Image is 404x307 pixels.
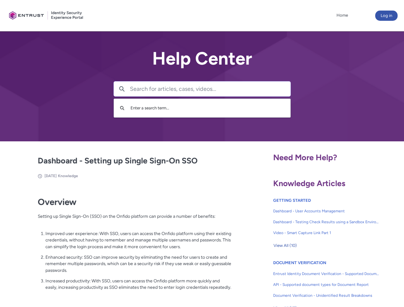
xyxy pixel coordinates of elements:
span: Dashboard - Testing Check Results using a Sandbox Environment [273,219,379,225]
a: Video - Smart Capture Link Part 1 [273,227,379,238]
strong: Overview [38,197,76,207]
span: Knowledge Articles [273,178,345,188]
span: Document Verification - Unidentified Result Breakdowns [273,293,379,298]
h2: Dashboard - Setting up Single Sign-On SSO [38,155,232,167]
a: Document Verification - Unidentified Result Breakdowns [273,290,379,301]
span: Need More Help? [273,153,337,162]
a: DOCUMENT VERIFICATION [273,260,326,265]
button: View All (10) [273,240,297,251]
a: API - Supported document types for Document Report [273,279,379,290]
a: Entrust Identity Document Verification - Supported Document type and size [273,268,379,279]
a: Dashboard - User Accounts Management [273,206,379,216]
a: GETTING STARTED [273,198,311,203]
button: Log in [375,11,398,21]
span: Entrust Identity Document Verification - Supported Document type and size [273,271,379,277]
a: Dashboard - Testing Check Results using a Sandbox Environment [273,216,379,227]
button: Search [114,82,130,96]
p: Improved user experience: With SSO, users can access the Onfido platform using their existing cre... [45,230,232,250]
h2: Help Center [114,49,291,68]
span: Video - Smart Capture Link Part 1 [273,230,379,236]
a: Home [335,11,350,20]
span: View All (10) [273,241,297,250]
input: Search for articles, cases, videos... [130,82,290,96]
span: API - Supported document types for Document Report [273,282,379,287]
li: Knowledge [58,173,78,179]
p: Increased productivity: With SSO, users can access the Onfido platform more quickly and easily, i... [45,278,232,291]
span: Enter a search term... [131,106,169,110]
span: [DATE] [44,174,57,178]
p: Enhanced security: SSO can improve security by eliminating the need for users to create and remem... [45,254,232,274]
button: Search [117,102,127,114]
span: Dashboard - User Accounts Management [273,208,379,214]
p: Setting up Single Sign-On (SSO) on the Onfido platform can provide a number of benefits: [38,213,232,226]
